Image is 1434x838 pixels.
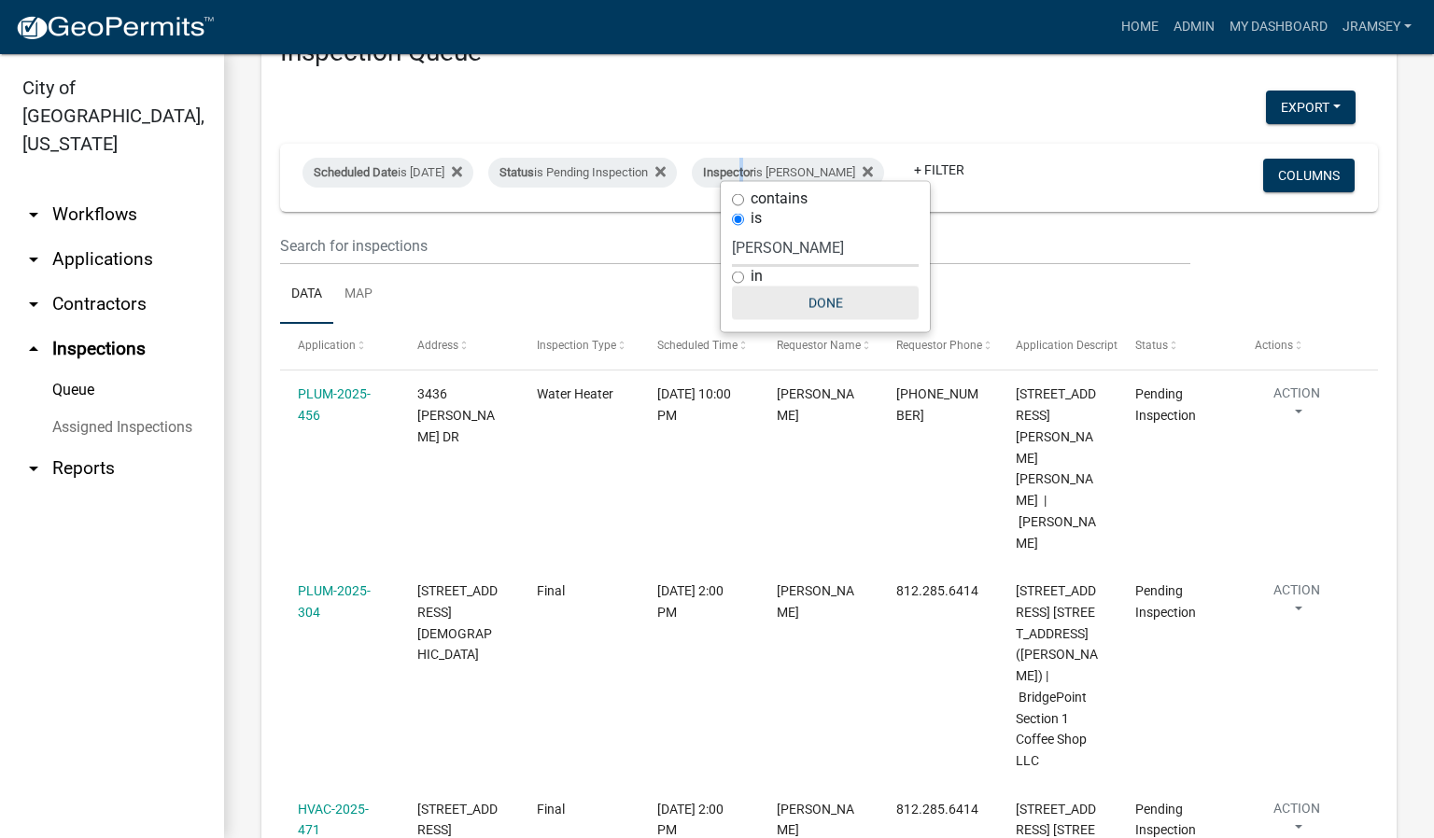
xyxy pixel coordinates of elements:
span: Jeremy Ramsey [777,583,854,620]
span: Scheduled Date [314,165,398,179]
span: Scheduled Time [657,339,738,352]
datatable-header-cell: Scheduled Time [639,324,758,369]
a: Admin [1166,9,1222,45]
a: + Filter [899,153,979,187]
span: Requestor Phone [896,339,982,352]
div: is [DATE] [302,158,473,188]
span: Requestor Name [777,339,861,352]
span: 3436 ALVIN DR [417,386,495,444]
button: Action [1255,580,1339,627]
i: arrow_drop_down [22,203,45,226]
div: [DATE] 10:00 PM [657,384,741,426]
datatable-header-cell: Requestor Name [758,324,878,369]
label: in [751,269,763,284]
a: My Dashboard [1222,9,1335,45]
label: is [751,211,762,226]
span: 3020-3060 GOTTBRATH WAY 3030 Gottbrath Parkway (PaPa Johns) | BridgePoint Section 1 Coffee Shop LLC [1016,583,1098,768]
span: 3436 ALVIN DR 3436 Alvin Drive | Bowlds Phillip [1016,386,1096,550]
div: is [PERSON_NAME] [692,158,884,188]
button: Done [732,286,919,320]
i: arrow_drop_up [22,338,45,360]
button: Action [1255,384,1339,430]
span: Jeremy Ramsey [777,802,854,838]
span: Pending Inspection [1135,802,1196,838]
input: Search for inspections [280,227,1190,265]
span: Pending Inspection [1135,386,1196,423]
span: Inspection Type [537,339,616,352]
span: Final [537,802,565,817]
button: Columns [1263,159,1355,192]
span: Status [1135,339,1168,352]
span: 502-509-2131 [896,386,978,423]
i: arrow_drop_down [22,457,45,480]
span: Water Heater [537,386,613,401]
span: Inspector [703,165,753,179]
datatable-header-cell: Requestor Phone [879,324,998,369]
datatable-header-cell: Inspection Type [519,324,639,369]
span: Pending Inspection [1135,583,1196,620]
span: 812.285.6414 [896,802,978,817]
datatable-header-cell: Application Description [998,324,1118,369]
span: Tom Drexler [777,386,854,423]
div: [DATE] 2:00 PM [657,580,741,623]
a: jramsey [1335,9,1419,45]
span: Address [417,339,458,352]
span: Actions [1255,339,1293,352]
button: Export [1266,91,1356,124]
div: is Pending Inspection [488,158,677,188]
datatable-header-cell: Address [400,324,519,369]
i: arrow_drop_down [22,248,45,271]
i: arrow_drop_down [22,293,45,315]
span: Application Description [1016,339,1133,352]
span: Status [499,165,534,179]
a: PLUM-2025-304 [298,583,371,620]
datatable-header-cell: Actions [1237,324,1357,369]
datatable-header-cell: Application [280,324,400,369]
label: contains [751,191,808,206]
a: PLUM-2025-456 [298,386,371,423]
a: Home [1114,9,1166,45]
a: Map [333,265,384,325]
datatable-header-cell: Status [1118,324,1237,369]
span: 3020-3060 GOTTBRATH WAY [417,583,498,662]
a: Data [280,265,333,325]
span: Final [537,583,565,598]
a: HVAC-2025-471 [298,802,369,838]
span: Application [298,339,356,352]
span: 812.285.6414 [896,583,978,598]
